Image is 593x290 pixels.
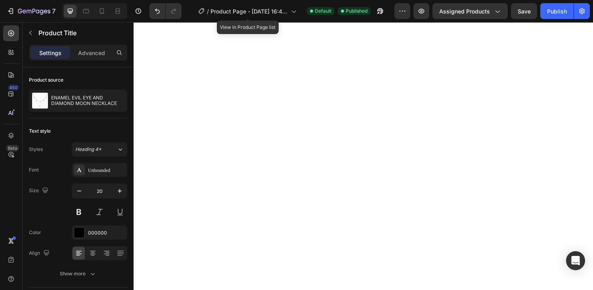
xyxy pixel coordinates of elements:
[518,8,531,15] span: Save
[3,3,59,19] button: 7
[207,7,209,15] span: /
[346,8,367,15] span: Published
[315,8,331,15] span: Default
[511,3,537,19] button: Save
[134,22,593,290] iframe: Design area
[29,166,39,174] div: Font
[29,76,63,84] div: Product source
[540,3,574,19] button: Publish
[29,128,51,135] div: Text style
[51,95,124,106] p: ENAMEL EVIL EYE AND DIAMOND MOON NECKLACE
[566,251,585,270] div: Open Intercom Messenger
[439,7,490,15] span: Assigned Products
[52,6,55,16] p: 7
[149,3,182,19] div: Undo/Redo
[72,142,127,156] button: Heading 4*
[29,229,41,236] div: Color
[432,3,508,19] button: Assigned Products
[210,7,288,15] span: Product Page - [DATE] 16:44:36
[38,28,124,38] p: Product Title
[88,229,125,237] div: 000000
[6,145,19,151] div: Beta
[547,7,567,15] div: Publish
[29,248,51,259] div: Align
[39,49,61,57] p: Settings
[60,270,97,278] div: Show more
[29,185,50,196] div: Size
[75,146,101,153] span: Heading 4*
[29,146,43,153] div: Styles
[78,49,105,57] p: Advanced
[8,84,19,91] div: 450
[88,167,125,174] div: Unbounded
[32,93,48,109] img: product feature img
[29,267,127,281] button: Show more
